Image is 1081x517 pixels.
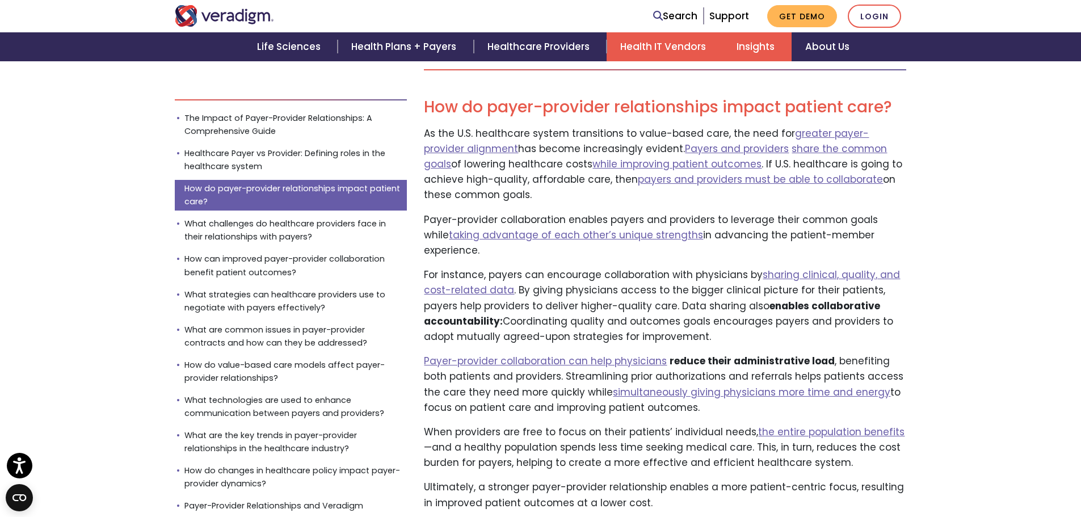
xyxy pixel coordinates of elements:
a: Payer-Provider Relationships and Veradigm [175,497,407,515]
p: Payer-provider collaboration enables payers and providers to leverage their common goals while in... [424,212,906,259]
a: Life Sciences [243,32,338,61]
a: How do changes in healthcare policy impact payer-provider dynamics? [175,462,407,493]
a: About Us [792,32,863,61]
a: Insights [723,32,792,61]
p: For instance, payers can encourage collaboration with physicians by . By giving physicians access... [424,267,906,344]
p: As the U.S. healthcare system transitions to value-based care, the need for has become increasing... [424,126,906,203]
a: Payers and providers [685,142,789,155]
a: the entire population benefits [758,425,905,439]
a: Get Demo [767,5,837,27]
a: Health IT Vendors [607,32,723,61]
a: Search [653,9,697,24]
a: Health Plans + Payers [338,32,473,61]
a: Healthcare Providers [474,32,607,61]
a: while improving patient outcomes [592,157,762,171]
a: What challenges do healthcare providers face in their relationships with payers? [175,215,407,246]
p: Ultimately, a stronger payer-provider relationship enables a more patient-centric focus, resultin... [424,480,906,510]
a: What strategies can healthcare providers use to negotiate with payers effectively? [175,285,407,316]
p: When providers are free to focus on their patients’ individual needs, —and a healthy population s... [424,424,906,471]
b: reduce their administrative load [670,354,835,368]
img: Veradigm logo [175,5,274,27]
b: enables collaborative accountability: [424,299,880,328]
a: simultaneously giving physicians more time and energy [613,385,890,399]
h2: How do payer-provider relationships impact patient care? [424,98,906,117]
a: Payer-provider collaboration can help physicians [424,354,667,368]
a: What are the key trends in payer-provider relationships in the healthcare industry? [175,427,407,457]
a: taking advantage of each other’s unique strengths [449,228,703,242]
a: How do payer-provider relationships impact patient care? [175,180,407,211]
a: The Impact of Payer-Provider Relationships: A Comprehensive Guide [175,110,407,140]
a: How do value-based care models affect payer-provider relationships? [175,356,407,387]
a: greater payer-provider alignment [424,127,869,155]
p: , benefiting both patients and providers. Streamlining prior authorizations and referrals helps p... [424,354,906,415]
a: Login [848,5,901,28]
a: What are common issues in payer-provider contracts and how can they be addressed? [175,321,407,352]
a: Healthcare Payer vs Provider: Defining roles in the healthcare system [175,145,407,175]
a: How can improved payer-provider collaboration benefit patient outcomes? [175,250,407,281]
a: What technologies are used to enhance communication between payers and providers? [175,392,407,422]
a: payers and providers must be able to collaborate [638,173,883,186]
a: Support [709,9,749,23]
button: Open CMP widget [6,484,33,511]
